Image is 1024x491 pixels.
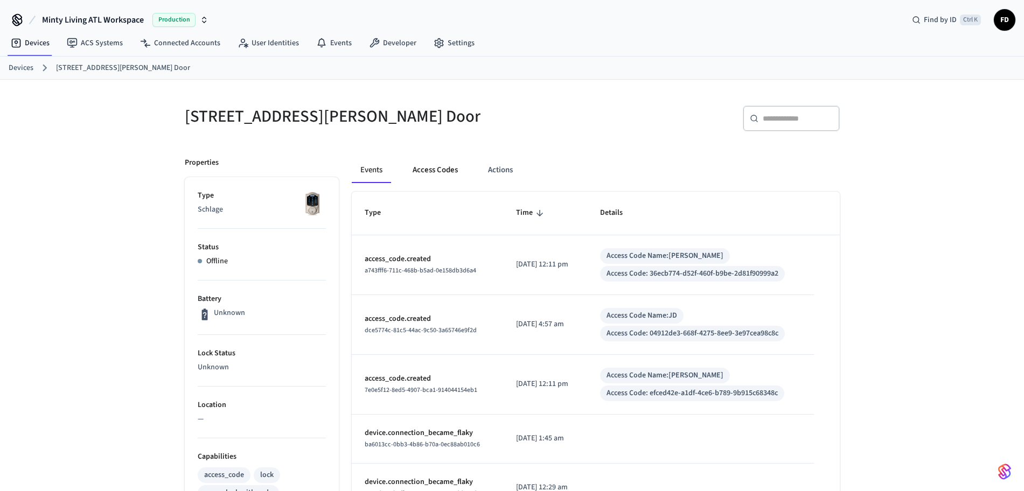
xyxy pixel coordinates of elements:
p: Capabilities [198,451,326,462]
p: device.connection_became_flaky [365,476,491,488]
div: Access Code Name: JD [607,310,677,321]
p: Offline [206,256,228,267]
span: dce5774c-81c5-44ac-9c50-3a65746e9f2d [365,326,477,335]
p: Lock Status [198,348,326,359]
span: Minty Living ATL Workspace [42,13,144,26]
div: Access Code: 04912de3-668f-4275-8ee9-3e97cea98c8c [607,328,778,339]
p: Battery [198,293,326,305]
div: Find by IDCtrl K [903,10,990,30]
span: 7e0e5f12-8ed5-4907-bca1-914044154eb1 [365,385,477,395]
a: [STREET_ADDRESS][PERSON_NAME] Door [56,62,190,74]
button: Actions [479,157,521,183]
a: Developer [360,33,425,53]
div: Access Code: efced42e-a1df-4ce6-b789-9b915c68348c [607,388,778,399]
a: Settings [425,33,483,53]
p: device.connection_became_flaky [365,427,491,439]
span: Time [516,205,547,221]
p: [DATE] 12:11 pm [516,259,574,270]
span: a743fff6-711c-468b-b5ad-0e158db3d6a4 [365,266,476,275]
span: Production [152,13,196,27]
div: lock [260,469,274,481]
span: Ctrl K [960,15,981,25]
a: Events [308,33,360,53]
p: Location [198,399,326,411]
a: Devices [2,33,58,53]
button: FD [994,9,1015,31]
p: Properties [185,157,219,169]
p: [DATE] 1:45 am [516,433,574,444]
div: Access Code: 36ecb774-d52f-460f-b9be-2d81f90999a2 [607,268,778,279]
img: Schlage Sense Smart Deadbolt with Camelot Trim, Front [299,190,326,217]
p: Type [198,190,326,201]
a: User Identities [229,33,308,53]
button: Events [352,157,391,183]
p: [DATE] 4:57 am [516,319,574,330]
p: Unknown [198,362,326,373]
div: access_code [204,469,244,481]
button: Access Codes [404,157,466,183]
span: Find by ID [924,15,957,25]
div: Access Code Name: [PERSON_NAME] [607,370,723,381]
a: Connected Accounts [131,33,229,53]
p: Status [198,242,326,253]
div: ant example [352,157,840,183]
span: Details [600,205,637,221]
p: Unknown [214,307,245,319]
div: Access Code Name: [PERSON_NAME] [607,250,723,262]
img: SeamLogoGradient.69752ec5.svg [998,463,1011,480]
p: [DATE] 12:11 pm [516,378,574,390]
a: ACS Systems [58,33,131,53]
p: — [198,413,326,425]
p: Schlage [198,204,326,215]
p: access_code.created [365,373,491,384]
h5: [STREET_ADDRESS][PERSON_NAME] Door [185,106,506,128]
span: FD [995,10,1014,30]
span: ba6013cc-0bb3-4b86-b70a-0ec88ab010c6 [365,440,480,449]
p: access_code.created [365,313,491,325]
p: access_code.created [365,254,491,265]
span: Type [365,205,395,221]
a: Devices [9,62,33,74]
